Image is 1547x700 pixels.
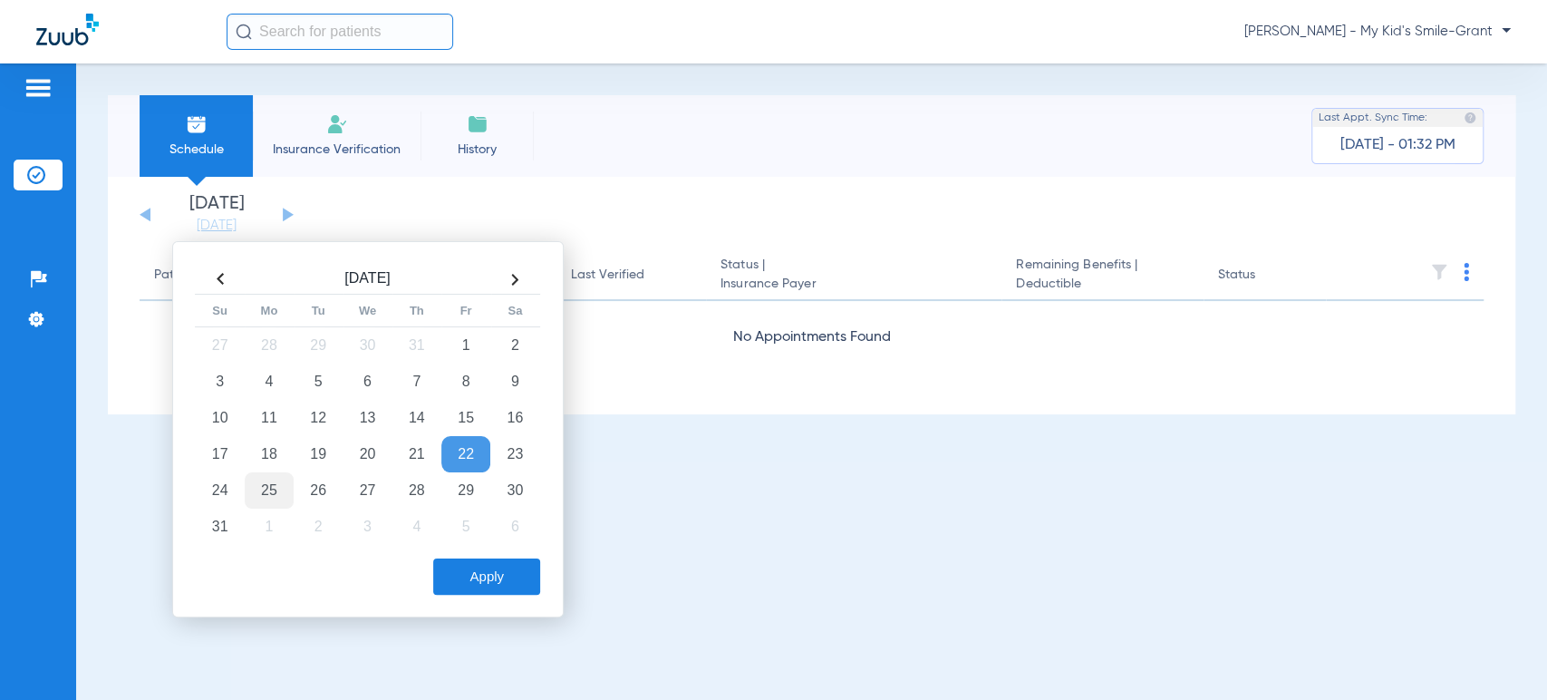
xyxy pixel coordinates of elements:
[326,113,348,135] img: Manual Insurance Verification
[154,266,234,285] div: Patient Name
[186,113,208,135] img: Schedule
[1464,112,1476,124] img: last sync help info
[1456,613,1547,700] iframe: Chat Widget
[1244,23,1511,41] span: [PERSON_NAME] - My Kid's Smile-Grant
[1204,250,1326,301] th: Status
[154,266,306,285] div: Patient Name
[162,217,271,235] a: [DATE]
[571,266,691,285] div: Last Verified
[433,559,540,595] button: Apply
[434,141,520,159] span: History
[266,141,407,159] span: Insurance Verification
[162,195,271,235] li: [DATE]
[236,24,252,40] img: Search Icon
[1319,109,1427,127] span: Last Appt. Sync Time:
[36,14,99,45] img: Zuub Logo
[1340,136,1455,154] span: [DATE] - 01:32 PM
[1001,250,1203,301] th: Remaining Benefits |
[571,266,644,285] div: Last Verified
[1464,263,1469,281] img: group-dot-blue.svg
[245,265,490,295] th: [DATE]
[140,326,1484,349] div: No Appointments Found
[227,14,453,50] input: Search for patients
[720,275,987,294] span: Insurance Payer
[706,250,1001,301] th: Status |
[467,113,488,135] img: History
[1430,263,1448,281] img: filter.svg
[24,77,53,99] img: hamburger-icon
[1016,275,1188,294] span: Deductible
[153,141,239,159] span: Schedule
